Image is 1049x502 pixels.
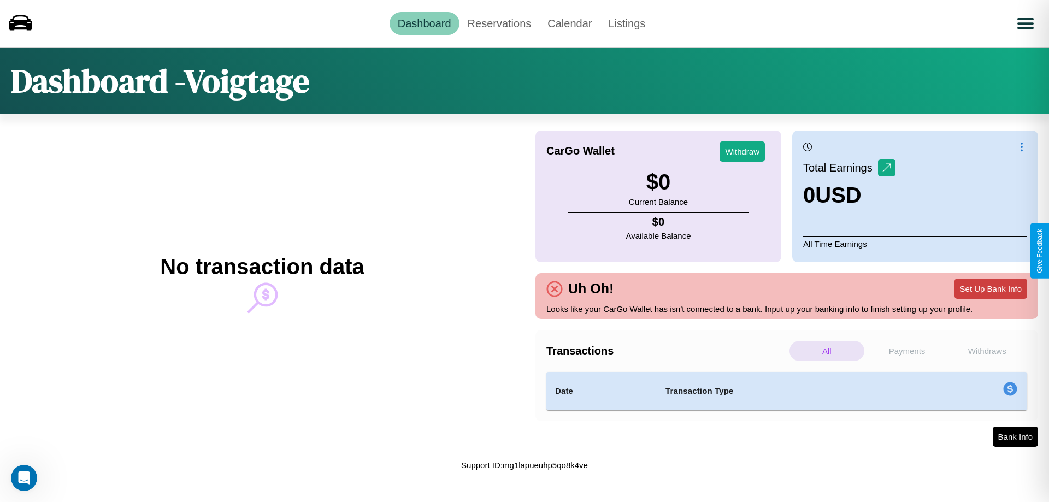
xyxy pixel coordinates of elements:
[546,145,615,157] h4: CarGo Wallet
[626,216,691,228] h4: $ 0
[539,12,600,35] a: Calendar
[160,255,364,279] h2: No transaction data
[626,228,691,243] p: Available Balance
[546,302,1027,316] p: Looks like your CarGo Wallet has isn't connected to a bank. Input up your banking info to finish ...
[993,427,1038,447] button: Bank Info
[720,141,765,162] button: Withdraw
[870,341,945,361] p: Payments
[11,465,37,491] iframe: Intercom live chat
[665,385,914,398] h4: Transaction Type
[803,183,895,208] h3: 0 USD
[546,345,787,357] h4: Transactions
[1036,229,1044,273] div: Give Feedback
[803,236,1027,251] p: All Time Earnings
[950,341,1024,361] p: Withdraws
[459,12,540,35] a: Reservations
[629,194,688,209] p: Current Balance
[563,281,619,297] h4: Uh Oh!
[390,12,459,35] a: Dashboard
[1010,8,1041,39] button: Open menu
[555,385,648,398] h4: Date
[789,341,864,361] p: All
[954,279,1027,299] button: Set Up Bank Info
[600,12,653,35] a: Listings
[461,458,588,473] p: Support ID: mg1lapueuhp5qo8k4ve
[11,58,309,103] h1: Dashboard - Voigtage
[803,158,878,178] p: Total Earnings
[629,170,688,194] h3: $ 0
[546,372,1027,410] table: simple table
